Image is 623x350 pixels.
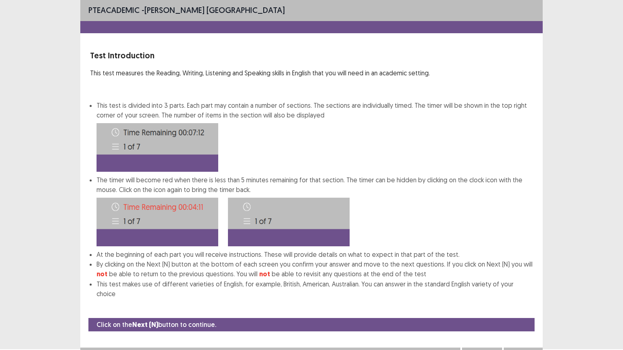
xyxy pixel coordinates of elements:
[97,175,533,250] li: The timer will become red when there is less than 5 minutes remaining for that section. The timer...
[97,123,218,172] img: Time-image
[90,68,533,78] p: This test measures the Reading, Writing, Listening and Speaking skills in English that you will n...
[97,270,107,278] strong: not
[97,279,533,299] li: This test makes use of different varieties of English, for example, British, American, Australian...
[90,49,533,62] p: Test Introduction
[259,270,270,278] strong: not
[228,198,350,246] img: Time-image
[97,100,533,172] li: This test is divided into 3 parts. Each part may contain a number of sections. The sections are i...
[97,198,218,246] img: Time-image
[132,320,158,329] strong: Next (N)
[88,5,140,15] span: PTE academic
[97,250,533,259] li: At the beginning of each part you will receive instructions. These will provide details on what t...
[97,259,533,279] li: By clicking on the Next (N) button at the bottom of each screen you confirm your answer and move ...
[97,320,216,330] p: Click on the button to continue.
[88,4,285,16] p: - [PERSON_NAME] [GEOGRAPHIC_DATA]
